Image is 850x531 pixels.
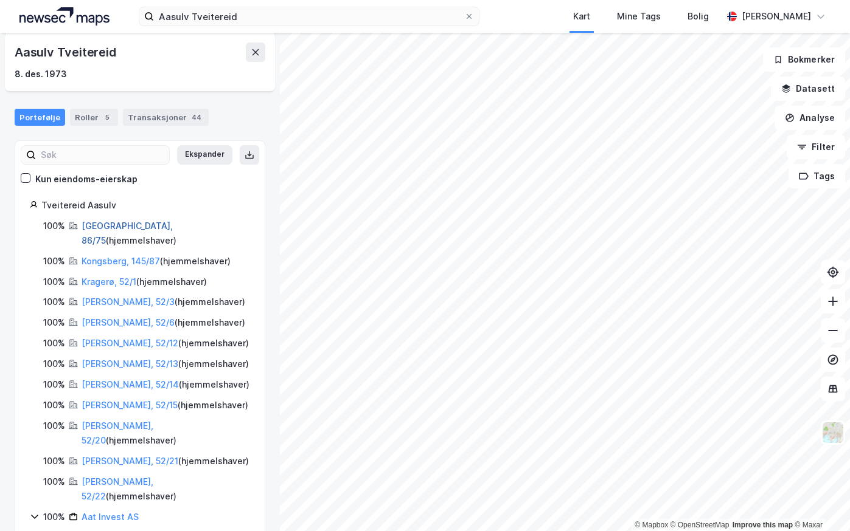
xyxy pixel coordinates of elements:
[189,111,204,123] div: 44
[763,47,845,72] button: Bokmerker
[15,43,119,62] div: Aasulv Tveitereid
[82,476,153,501] a: [PERSON_NAME], 52/22
[82,336,249,351] div: ( hjemmelshaver )
[41,198,250,213] div: Tveitereid Aasulv
[43,398,65,413] div: 100%
[82,254,231,269] div: ( hjemmelshaver )
[635,521,668,529] a: Mapbox
[101,111,113,123] div: 5
[43,254,65,269] div: 100%
[82,338,178,348] a: [PERSON_NAME], 52/12
[43,510,65,524] div: 100%
[70,109,118,126] div: Roller
[43,336,65,351] div: 100%
[742,9,811,24] div: [PERSON_NAME]
[82,357,249,371] div: ( hjemmelshaver )
[15,67,67,81] div: 8. des. 1973
[82,419,250,448] div: ( hjemmelshaver )
[43,219,65,233] div: 100%
[43,377,65,392] div: 100%
[82,474,250,504] div: ( hjemmelshaver )
[43,295,65,309] div: 100%
[82,454,249,468] div: ( hjemmelshaver )
[82,379,179,389] a: [PERSON_NAME], 52/14
[15,109,65,126] div: Portefølje
[82,275,207,289] div: ( hjemmelshaver )
[771,77,845,101] button: Datasett
[43,474,65,489] div: 100%
[671,521,730,529] a: OpenStreetMap
[821,421,845,444] img: Z
[19,7,110,26] img: logo.a4113a55bc3d86da70a041830d287a7e.svg
[82,420,153,445] a: [PERSON_NAME], 52/20
[82,358,178,369] a: [PERSON_NAME], 52/13
[775,106,845,130] button: Analyse
[82,295,245,309] div: ( hjemmelshaver )
[82,256,160,266] a: Kongsberg, 145/87
[82,317,175,327] a: [PERSON_NAME], 52/6
[43,357,65,371] div: 100%
[617,9,661,24] div: Mine Tags
[573,9,590,24] div: Kart
[82,315,245,330] div: ( hjemmelshaver )
[43,275,65,289] div: 100%
[123,109,209,126] div: Transaksjoner
[787,135,845,159] button: Filter
[82,512,139,522] a: Aat Invest AS
[43,315,65,330] div: 100%
[82,296,175,307] a: [PERSON_NAME], 52/3
[177,145,232,165] button: Ekspander
[733,521,793,529] a: Improve this map
[82,221,173,245] a: [GEOGRAPHIC_DATA], 86/75
[82,398,248,413] div: ( hjemmelshaver )
[688,9,709,24] div: Bolig
[43,419,65,433] div: 100%
[789,473,850,531] iframe: Chat Widget
[82,276,136,287] a: Kragerø, 52/1
[35,172,138,187] div: Kun eiendoms-eierskap
[154,7,464,26] input: Søk på adresse, matrikkel, gårdeiere, leietakere eller personer
[82,219,250,248] div: ( hjemmelshaver )
[43,454,65,468] div: 100%
[789,164,845,188] button: Tags
[82,377,249,392] div: ( hjemmelshaver )
[82,400,178,410] a: [PERSON_NAME], 52/15
[36,146,169,164] input: Søk
[82,456,178,466] a: [PERSON_NAME], 52/21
